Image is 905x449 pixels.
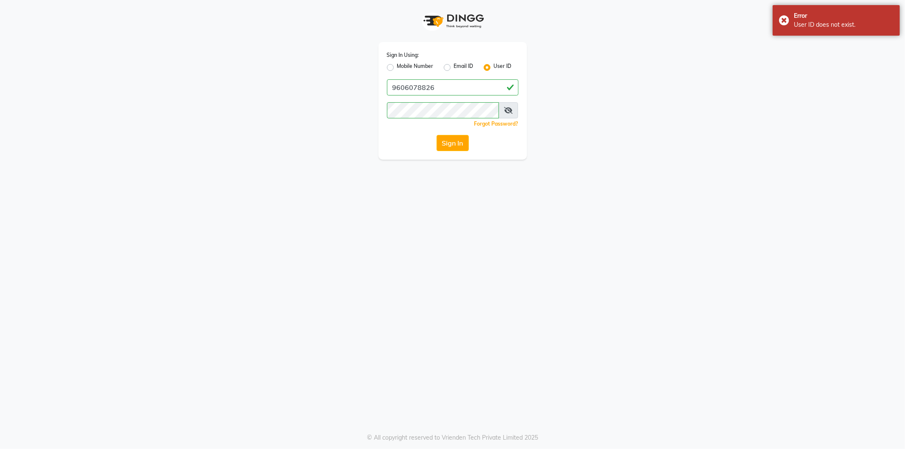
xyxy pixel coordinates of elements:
div: User ID does not exist. [794,20,894,29]
button: Sign In [437,135,469,151]
label: Sign In Using: [387,51,419,59]
a: Forgot Password? [474,121,518,127]
label: User ID [494,62,512,73]
img: logo1.svg [419,8,487,34]
input: Username [387,102,499,118]
label: Email ID [454,62,474,73]
label: Mobile Number [397,62,434,73]
input: Username [387,79,518,95]
div: Error [794,11,894,20]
